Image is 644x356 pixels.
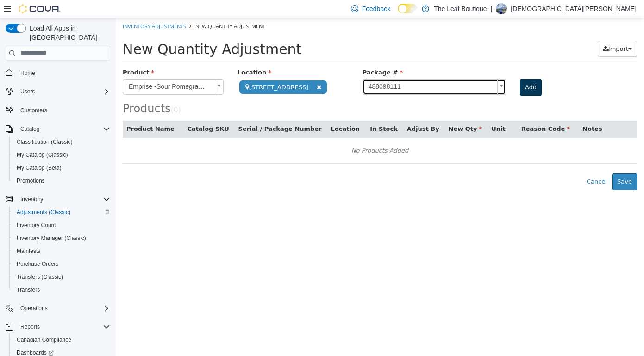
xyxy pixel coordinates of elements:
span: Transfers (Classic) [13,271,110,282]
button: Unit [375,106,391,116]
span: Inventory Count [17,221,56,229]
span: Reports [17,321,110,332]
span: My Catalog (Beta) [13,162,110,173]
span: 488098111 [247,61,378,76]
a: Manifests [13,246,44,257]
button: Home [2,66,114,80]
button: Transfers (Classic) [9,270,114,283]
img: Cova [19,4,60,13]
button: Users [17,86,38,97]
span: Inventory [20,196,43,203]
div: No Products Added [13,126,515,140]
button: Inventory Manager (Classic) [9,232,114,245]
span: Canadian Compliance [17,336,71,344]
button: Purchase Orders [9,258,114,270]
button: Adjustments (Classic) [9,206,114,219]
a: Canadian Compliance [13,334,75,345]
button: Inventory [2,193,114,206]
small: ( ) [55,88,65,96]
span: Manifests [13,246,110,257]
a: Inventory Adjustments [7,5,70,12]
span: Adjustments (Classic) [13,207,110,218]
input: Dark Mode [398,4,417,13]
button: Inventory Count [9,219,114,232]
button: My Catalog (Classic) [9,148,114,161]
button: Product Name [11,106,61,116]
button: Customers [2,104,114,117]
span: Promotions [17,177,45,184]
a: Customers [17,105,51,116]
span: Transfers (Classic) [17,273,63,281]
span: Purchase Orders [17,260,59,268]
button: Transfers [9,283,114,296]
button: Catalog SKU [71,106,115,116]
div: Christian Kardash [496,3,507,14]
button: Operations [2,302,114,315]
button: Catalog [17,123,43,135]
button: Add [404,61,426,78]
button: Save [496,155,521,172]
span: Promotions [13,175,110,186]
button: Adjust By [291,106,325,116]
p: [DEMOGRAPHIC_DATA][PERSON_NAME] [511,3,637,14]
button: Manifests [9,245,114,258]
span: Catalog [17,123,110,135]
a: Transfers (Classic) [13,271,67,282]
button: Promotions [9,174,114,187]
span: New Quantity Adjustment [80,5,150,12]
span: New Qty [333,107,367,114]
span: Canadian Compliance [13,334,110,345]
span: Transfers [13,284,110,295]
span: Purchase Orders [13,258,110,270]
button: Reports [17,321,44,332]
button: My Catalog (Beta) [9,161,114,174]
span: Product [7,51,38,58]
a: Emprise -Sour Pomegranate Rapid Acting Adv Nano - 2x5mg [7,61,108,77]
button: In Stock [254,106,283,116]
span: Import [493,27,513,34]
span: Users [17,86,110,97]
button: Import [482,23,521,39]
span: Inventory Count [13,220,110,231]
a: My Catalog (Classic) [13,149,72,160]
span: Customers [17,104,110,116]
span: Reason Code [406,107,454,114]
a: Home [17,68,39,79]
span: Operations [20,305,48,312]
span: My Catalog (Classic) [13,149,110,160]
a: My Catalog (Beta) [13,162,65,173]
button: Operations [17,303,51,314]
span: Reports [20,323,40,331]
button: Location [215,106,246,116]
span: Package # [247,51,287,58]
a: Transfers [13,284,44,295]
span: Feedback [362,4,390,13]
span: Users [20,88,35,95]
span: New Quantity Adjustment [7,23,186,39]
p: The Leaf Boutique [434,3,487,14]
button: Canadian Compliance [9,333,114,346]
button: Cancel [466,155,496,172]
a: Promotions [13,175,49,186]
a: Inventory Count [13,220,60,231]
button: Inventory [17,194,47,205]
button: Notes [467,106,488,116]
a: Adjustments (Classic) [13,207,74,218]
p: | [491,3,493,14]
span: My Catalog (Classic) [17,151,68,159]
button: Users [2,85,114,98]
a: Inventory Manager (Classic) [13,233,90,244]
span: Emprise -Sour Pomegranate Rapid Acting Adv Nano - 2x5mg [7,61,95,76]
span: Home [17,67,110,79]
span: [STREET_ADDRESS] [124,62,211,76]
span: Load All Apps in [GEOGRAPHIC_DATA] [26,24,110,42]
span: Home [20,69,35,77]
span: Classification (Classic) [17,138,73,146]
span: Adjustments (Classic) [17,209,70,216]
button: Catalog [2,123,114,135]
span: Classification (Classic) [13,136,110,147]
button: Serial / Package Number [123,106,208,116]
button: Reports [2,320,114,333]
a: 488098111 [247,61,390,77]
